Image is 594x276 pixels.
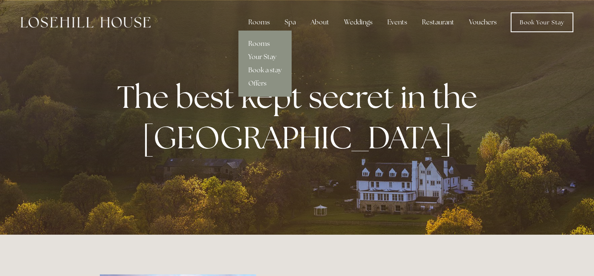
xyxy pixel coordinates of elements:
div: Restaurant [415,14,461,31]
div: Weddings [337,14,379,31]
strong: The best kept secret in the [GEOGRAPHIC_DATA] [117,76,484,157]
a: Rooms [238,37,292,50]
div: Events [381,14,414,31]
div: Spa [278,14,302,31]
a: Your Stay [238,50,292,64]
div: Rooms [242,14,276,31]
a: Book a stay [238,64,292,77]
a: Book Your Stay [511,12,573,32]
div: About [304,14,336,31]
a: Offers [238,77,292,90]
a: Vouchers [462,14,503,31]
img: Losehill House [21,17,151,28]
